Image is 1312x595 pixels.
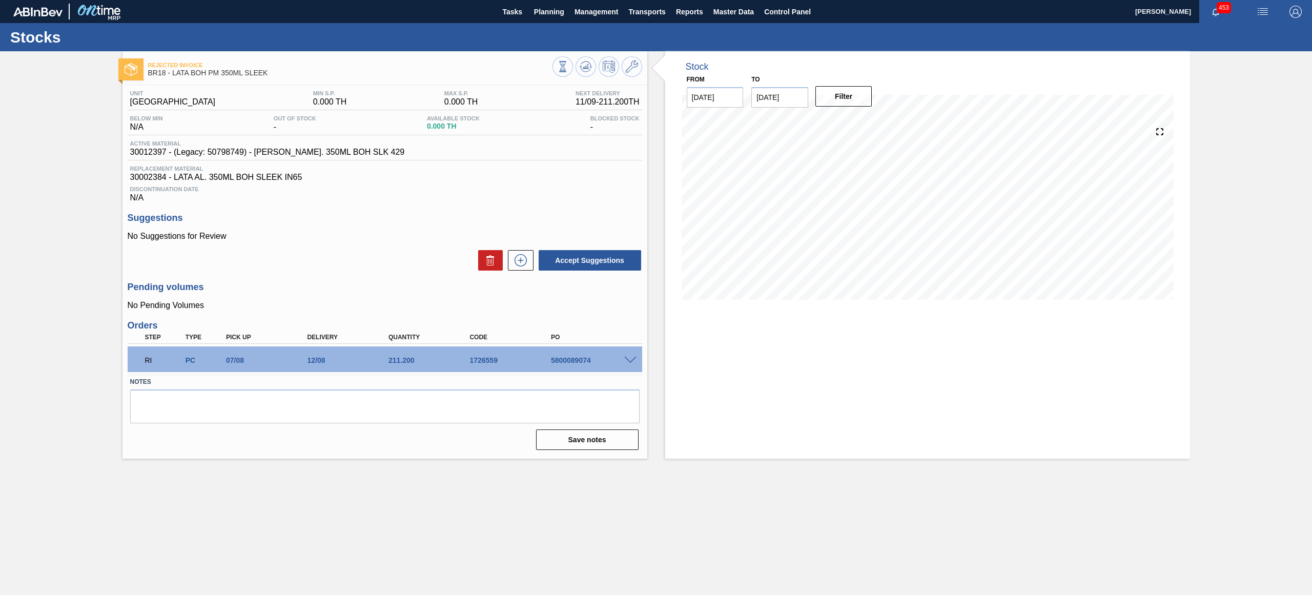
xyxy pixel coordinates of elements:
[183,356,227,364] div: Purchase order
[576,56,596,77] button: Update Chart
[534,6,564,18] span: Planning
[271,115,319,132] div: -
[142,349,187,372] div: Rejected invoice
[713,6,754,18] span: Master Data
[313,97,347,107] span: 0.000 TH
[304,356,397,364] div: 12/08/2024
[130,140,405,147] span: Active Material
[223,334,316,341] div: Pick up
[764,6,811,18] span: Control Panel
[1217,2,1231,13] span: 453
[130,166,640,172] span: Replacement Material
[130,186,640,192] span: Discontinuation Date
[128,182,642,202] div: N/A
[427,115,480,121] span: Available Stock
[130,375,640,389] label: Notes
[467,334,560,341] div: Code
[148,69,552,77] span: BR18 - LATA BOH PM 350ML SLEEK
[304,334,397,341] div: Delivery
[622,56,642,77] button: Go to Master Data / General
[130,115,163,121] span: Below Min
[427,122,480,130] span: 0.000 TH
[13,7,63,16] img: TNhmsLtSVTkK8tSr43FrP2fwEKptu5GPRR3wAAAABJRU5ErkJggg==
[629,6,666,18] span: Transports
[444,90,478,96] span: MAX S.P.
[183,334,227,341] div: Type
[128,213,642,223] h3: Suggestions
[1257,6,1269,18] img: userActions
[130,97,216,107] span: [GEOGRAPHIC_DATA]
[386,356,479,364] div: 211.200
[576,97,640,107] span: 11/09 - 211.200 TH
[548,356,641,364] div: 5800089074
[467,356,560,364] div: 1726559
[590,115,640,121] span: Blocked Stock
[130,173,640,182] span: 30002384 - LATA AL. 350ML BOH SLEEK IN65
[145,356,184,364] p: RI
[223,356,316,364] div: 07/08/2024
[575,6,619,18] span: Management
[1289,6,1302,18] img: Logout
[576,90,640,96] span: Next Delivery
[815,86,872,107] button: Filter
[128,301,642,310] p: No Pending Volumes
[128,232,642,241] p: No Suggestions for Review
[148,62,552,68] span: Rejected invoice
[536,429,639,450] button: Save notes
[386,334,479,341] div: Quantity
[686,61,709,72] div: Stock
[1199,5,1232,19] button: Notifications
[313,90,347,96] span: MIN S.P.
[503,250,534,271] div: New suggestion
[128,115,166,132] div: N/A
[552,56,573,77] button: Stocks Overview
[142,334,187,341] div: Step
[687,87,744,108] input: dd/mm/yyyy
[274,115,316,121] span: Out Of Stock
[751,76,760,83] label: to
[599,56,619,77] button: Schedule Inventory
[473,250,503,271] div: Delete Suggestions
[687,76,705,83] label: From
[588,115,642,132] div: -
[501,6,524,18] span: Tasks
[128,320,642,331] h3: Orders
[534,249,642,272] div: Accept Suggestions
[444,97,478,107] span: 0.000 TH
[676,6,703,18] span: Reports
[548,334,641,341] div: PO
[130,90,216,96] span: Unit
[125,63,137,76] img: Ícone
[751,87,808,108] input: dd/mm/yyyy
[128,282,642,293] h3: Pending volumes
[130,148,405,157] span: 30012397 - (Legacy: 50798749) - [PERSON_NAME]. 350ML BOH SLK 429
[10,31,192,43] h1: Stocks
[539,250,641,271] button: Accept Suggestions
